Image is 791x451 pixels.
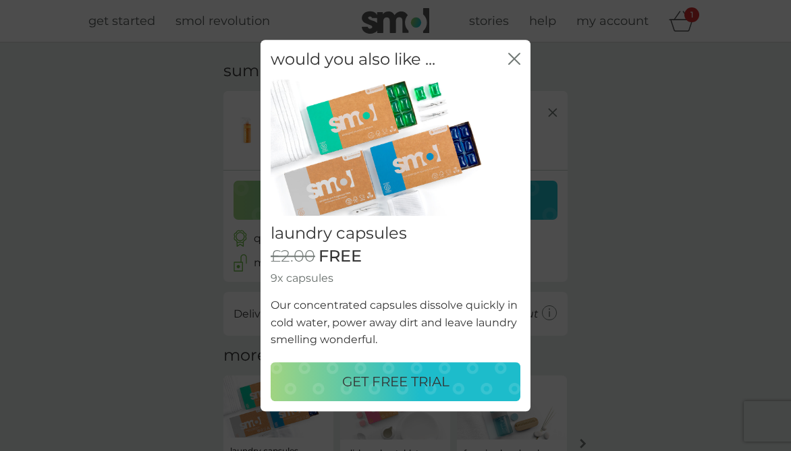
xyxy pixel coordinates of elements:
[271,50,435,69] h2: would you also like ...
[319,247,362,266] span: FREE
[271,270,520,287] p: 9x capsules
[271,224,520,243] h2: laundry capsules
[271,297,520,349] p: Our concentrated capsules dissolve quickly in cold water, power away dirt and leave laundry smell...
[271,247,315,266] span: £2.00
[342,371,449,392] p: GET FREE TRIAL
[271,362,520,401] button: GET FREE TRIAL
[508,53,520,67] button: close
